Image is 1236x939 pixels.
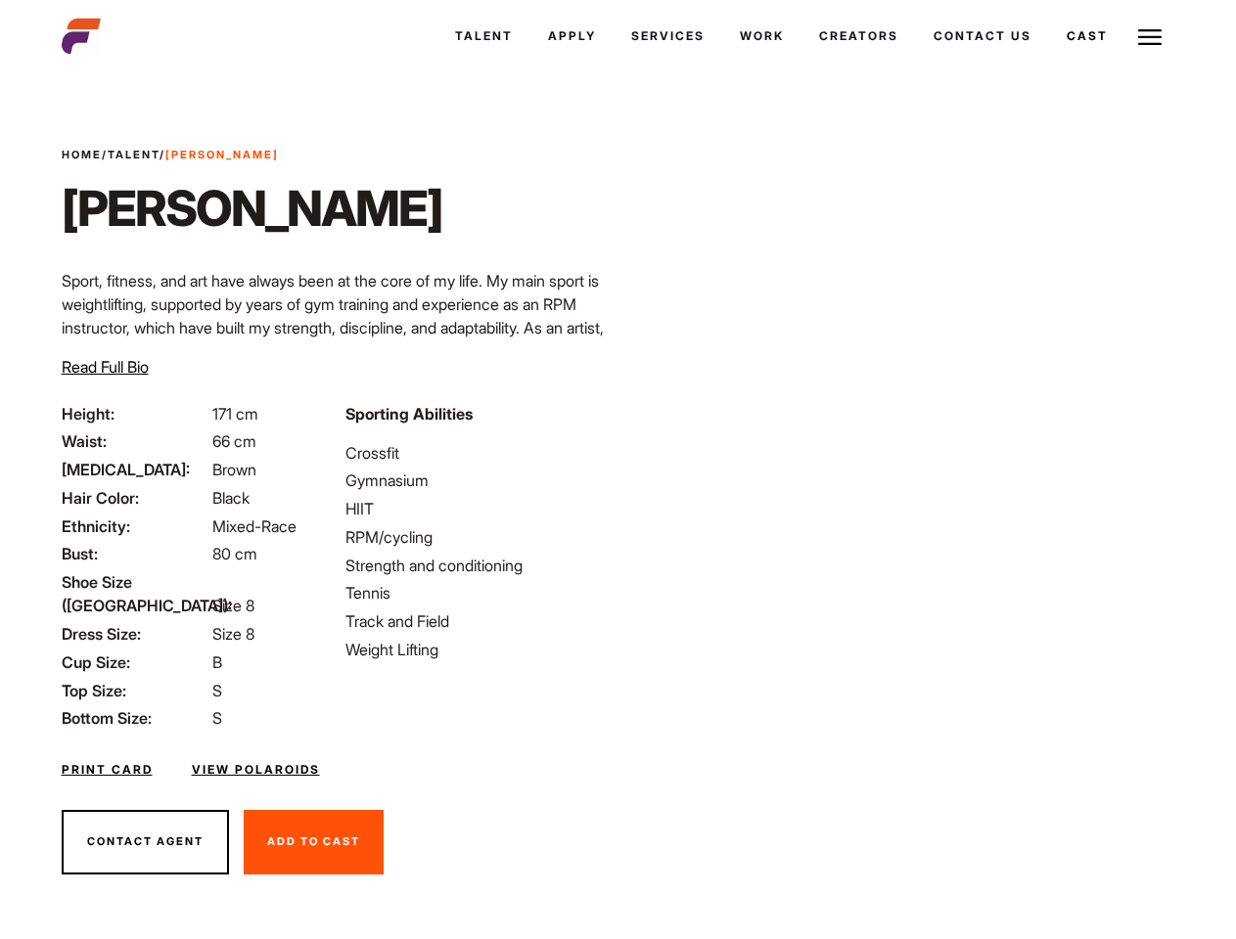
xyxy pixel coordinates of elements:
span: Dress Size: [62,622,208,646]
strong: Sporting Abilities [345,404,473,424]
strong: [PERSON_NAME] [165,148,279,161]
span: 171 cm [212,404,258,424]
a: Work [722,10,801,63]
span: Hair Color: [62,486,208,510]
li: Strength and conditioning [345,554,606,577]
button: Contact Agent [62,810,229,874]
span: [MEDICAL_DATA]: [62,458,208,481]
span: Size 8 [212,624,254,644]
li: Tennis [345,581,606,604]
span: Size 8 [212,596,254,615]
li: Crossfit [345,441,606,465]
li: RPM/cycling [345,525,606,549]
a: Talent [108,148,160,161]
img: Burger icon [1138,25,1162,49]
li: Gymnasium [345,469,606,492]
span: S [212,708,222,728]
h1: [PERSON_NAME] [62,179,442,238]
span: Bottom Size: [62,706,208,730]
span: Bust: [62,542,208,565]
span: Black [212,488,250,508]
span: Read Full Bio [62,357,149,377]
img: cropped-aefm-brand-fav-22-square.png [62,17,101,56]
span: Cup Size: [62,650,208,674]
span: Ethnicity: [62,514,208,538]
a: View Polaroids [192,761,320,779]
span: Height: [62,402,208,425]
a: Apply [530,10,614,63]
p: Sport, fitness, and art have always been at the core of my life. My main sport is weightlifting, ... [62,269,607,386]
span: Brown [212,460,256,479]
a: Services [614,10,722,63]
a: Home [62,148,102,161]
span: Mixed-Race [212,516,297,536]
li: Weight Lifting [345,638,606,661]
button: Read Full Bio [62,355,149,379]
span: B [212,652,222,672]
a: Print Card [62,761,153,779]
a: Cast [1049,10,1125,63]
button: Add To Cast [244,810,384,874]
span: / / [62,147,279,163]
a: Contact Us [916,10,1049,63]
span: Waist: [62,429,208,453]
a: Talent [437,10,530,63]
li: HIIT [345,497,606,520]
span: 66 cm [212,431,256,451]
span: Shoe Size ([GEOGRAPHIC_DATA]): [62,570,208,617]
span: Add To Cast [267,834,360,848]
span: 80 cm [212,544,257,563]
span: Top Size: [62,679,208,702]
span: S [212,681,222,700]
a: Creators [801,10,916,63]
li: Track and Field [345,609,606,633]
